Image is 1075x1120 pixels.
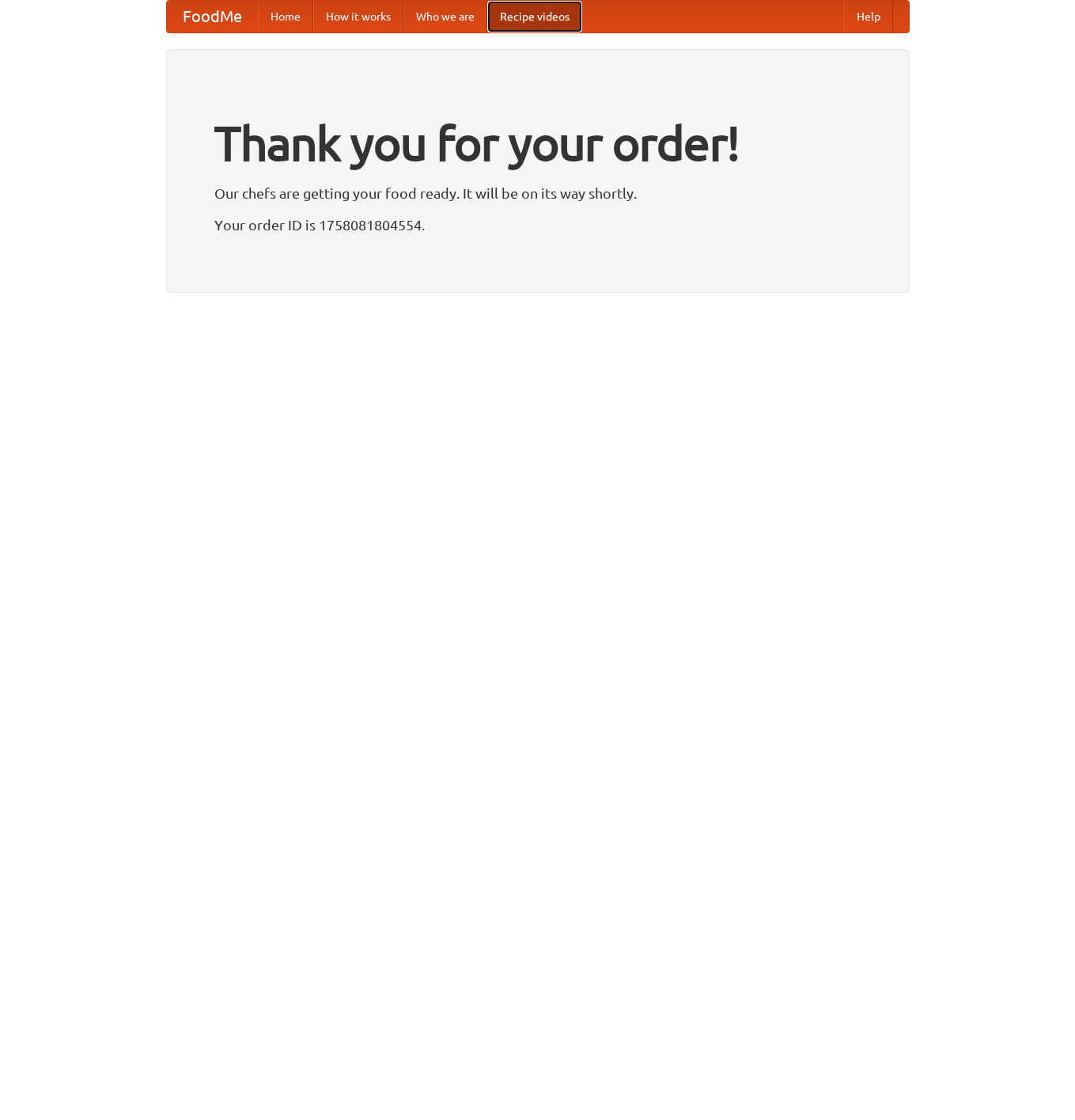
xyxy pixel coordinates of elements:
[214,213,861,237] p: Your order ID is 1758081804554.
[313,1,403,32] a: How it works
[167,1,258,32] a: FoodMe
[258,1,313,32] a: Home
[403,1,487,32] a: Who we are
[487,1,582,32] a: Recipe videos
[214,105,861,181] h1: Thank you for your order!
[844,1,893,32] a: Help
[214,181,861,205] p: Our chefs are getting your food ready. It will be on its way shortly.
